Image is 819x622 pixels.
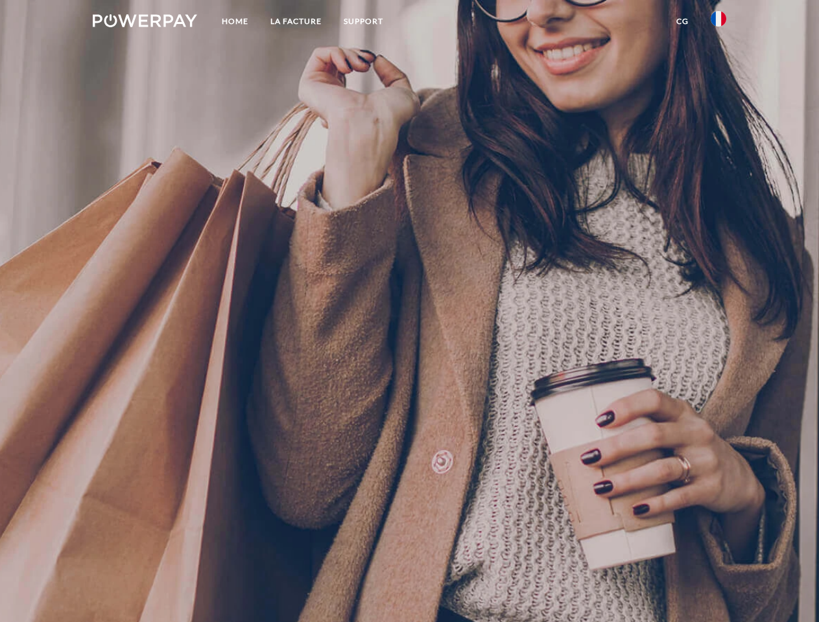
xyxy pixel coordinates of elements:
[93,14,197,27] img: logo-powerpay-white.svg
[333,10,394,33] a: Support
[665,10,700,33] a: CG
[211,10,259,33] a: Home
[259,10,333,33] a: LA FACTURE
[711,11,726,27] img: fr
